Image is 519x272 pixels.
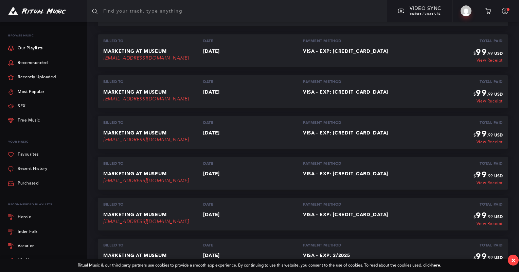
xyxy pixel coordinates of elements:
[203,212,303,218] p: [DATE]
[8,113,40,128] a: Free Music
[8,199,82,210] div: Recommended Playlists
[480,202,503,207] p: Total Paid
[476,210,487,220] span: 99
[78,263,442,268] div: Ritual Music & our third party partners use cookies to provide a smooth app experience. By contin...
[303,212,403,218] p: visa - EXP: [CREDIT_CARD_DATA]
[431,263,442,268] a: here.
[103,136,203,143] p: [EMAIL_ADDRESS][DOMAIN_NAME]
[8,147,39,162] a: Favourites
[8,99,26,113] a: SFX
[410,12,440,15] span: YouTube / Vimeo URL
[480,161,503,166] p: Total Paid
[303,90,403,95] p: visa - EXP: [CREDIT_CARD_DATA]
[476,88,487,98] span: 99
[203,130,303,136] p: [DATE]
[303,171,403,177] p: visa - EXP: [CREDIT_CARD_DATA]
[103,243,203,247] p: Billed To
[18,258,34,262] div: Hip Hop
[103,121,203,125] p: Billed To
[511,256,516,264] div: ×
[8,176,38,191] a: Purchased
[103,49,203,54] p: Marketing at Museum
[103,258,203,265] p: [EMAIL_ADDRESS][DOMAIN_NAME]
[473,252,503,267] p: $ .99
[103,212,203,218] p: Marketing at Museum
[473,170,503,185] p: $ .99
[103,54,203,61] p: [EMAIL_ADDRESS][DOMAIN_NAME]
[8,56,48,70] a: Recommended
[8,162,47,176] a: Recent History
[8,7,66,15] img: Ritual Music
[303,49,403,54] p: visa - EXP: [CREDIT_CARD_DATA]
[8,41,43,55] a: Our Playlists
[103,171,203,177] p: Marketing at Museum
[303,161,403,166] p: Payment Method
[480,39,503,43] p: Total Paid
[203,80,303,84] p: Date
[103,202,203,207] p: Billed To
[493,51,503,56] span: USD
[18,244,35,248] div: Vacation
[8,30,82,41] p: Browse Music
[480,80,503,84] p: Total Paid
[480,243,503,247] p: Total Paid
[8,239,82,253] a: Vacation
[203,90,303,95] p: [DATE]
[103,161,203,166] p: Billed To
[473,211,503,226] p: $ .99
[103,253,203,258] p: Marketing at Museum
[476,47,487,57] span: 99
[410,5,441,11] span: Video Sync
[303,253,403,258] p: visa - EXP: 3/2025
[103,95,203,102] p: [EMAIL_ADDRESS][DOMAIN_NAME]
[8,253,82,268] a: Hip Hop
[203,121,303,125] p: Date
[103,80,203,84] p: Billed To
[493,174,503,178] span: USD
[461,5,471,16] img: Marketing at Museum
[303,39,403,43] p: Payment Method
[493,214,503,219] span: USD
[8,70,56,84] a: Recently Uploaded
[476,129,487,139] span: 99
[473,88,503,103] p: $ .99
[473,181,503,186] a: View Receipt
[103,218,203,224] p: [EMAIL_ADDRESS][DOMAIN_NAME]
[303,202,403,207] p: Payment Method
[473,140,503,145] a: View Receipt
[8,210,82,224] a: Heroic
[476,251,487,261] span: 99
[476,170,487,179] span: 99
[493,133,503,138] span: USD
[303,130,403,136] p: visa - EXP: [CREDIT_CARD_DATA]
[103,39,203,43] p: Billed To
[103,130,203,136] p: Marketing at Museum
[203,49,303,54] p: [DATE]
[203,39,303,43] p: Date
[303,80,403,84] p: Payment Method
[203,161,303,166] p: Date
[203,243,303,247] p: Date
[473,129,503,144] p: $ .99
[8,224,82,239] a: Indie Folk
[473,99,503,104] a: View Receipt
[8,136,82,147] p: Your Music
[480,121,503,125] p: Total Paid
[303,121,403,125] p: Payment Method
[103,90,203,95] p: Marketing at Museum
[8,84,44,99] a: Most Popular
[103,177,203,183] p: [EMAIL_ADDRESS][DOMAIN_NAME]
[203,171,303,177] p: [DATE]
[493,92,503,97] span: USD
[473,47,503,63] p: $ .99
[303,243,403,247] p: Payment Method
[203,202,303,207] p: Date
[18,215,31,219] div: Heroic
[493,255,503,260] span: USD
[473,222,503,226] a: View Receipt
[473,58,503,63] a: View Receipt
[18,230,38,234] div: Indie Folk
[203,253,303,258] p: [DATE]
